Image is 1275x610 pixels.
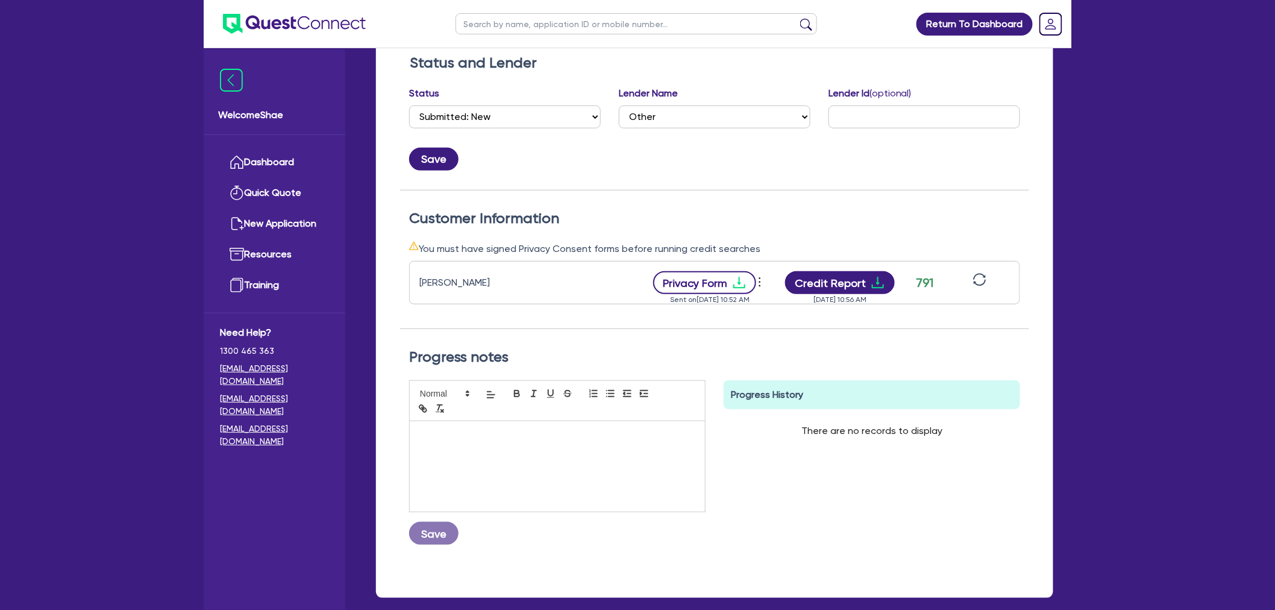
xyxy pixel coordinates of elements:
[619,86,678,101] label: Lender Name
[910,274,940,292] div: 791
[973,273,986,286] span: sync
[230,247,244,262] img: resources
[419,275,570,290] div: [PERSON_NAME]
[409,241,419,251] span: warning
[220,239,329,270] a: Resources
[409,522,459,545] button: Save
[785,271,895,294] button: Credit Reportdownload
[787,409,957,453] div: There are no records to display
[230,216,244,231] img: new-application
[869,87,912,99] span: (optional)
[409,241,1020,256] div: You must have signed Privacy Consent forms before running credit searches
[220,147,329,178] a: Dashboard
[230,278,244,292] img: training
[754,273,766,291] span: more
[220,69,243,92] img: icon-menu-close
[756,272,766,293] button: Dropdown toggle
[1035,8,1067,40] a: Dropdown toggle
[223,14,366,34] img: quest-connect-logo-blue
[409,348,1020,366] h2: Progress notes
[970,272,990,294] button: sync
[220,423,329,448] a: [EMAIL_ADDRESS][DOMAIN_NAME]
[724,380,1020,409] div: Progress History
[230,186,244,200] img: quick-quote
[916,13,1033,36] a: Return To Dashboard
[409,210,1020,227] h2: Customer Information
[220,345,329,357] span: 1300 465 363
[220,392,329,418] a: [EMAIL_ADDRESS][DOMAIN_NAME]
[220,178,329,209] a: Quick Quote
[456,13,817,34] input: Search by name, application ID or mobile number...
[653,271,757,294] button: Privacy Formdownload
[218,108,331,122] span: Welcome Shae
[220,325,329,340] span: Need Help?
[829,86,912,101] label: Lender Id
[220,362,329,388] a: [EMAIL_ADDRESS][DOMAIN_NAME]
[732,275,747,290] span: download
[871,275,885,290] span: download
[220,209,329,239] a: New Application
[409,148,459,171] button: Save
[220,270,329,301] a: Training
[409,86,439,101] label: Status
[410,54,1020,72] h2: Status and Lender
